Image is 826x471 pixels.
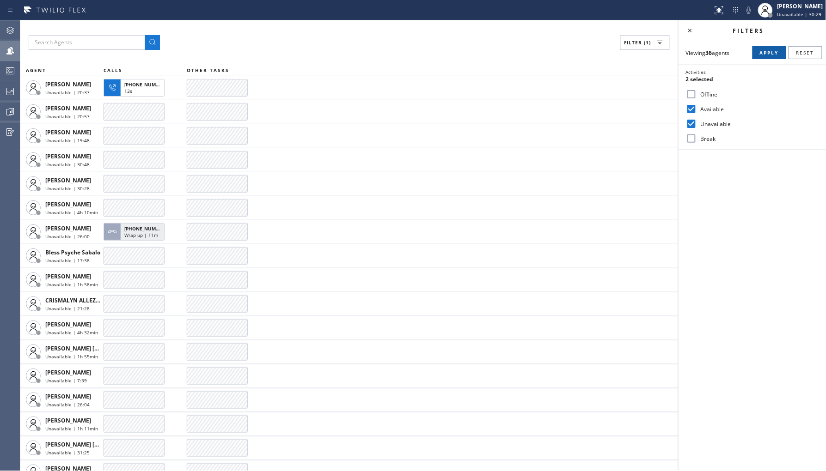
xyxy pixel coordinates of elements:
[45,209,98,216] span: Unavailable | 4h 10min
[124,232,158,238] span: Wrap up | 11m
[686,75,714,83] span: 2 selected
[45,441,138,448] span: [PERSON_NAME] [PERSON_NAME]
[706,49,712,57] strong: 36
[45,329,98,336] span: Unavailable | 4h 32min
[620,35,670,50] button: Filter (1)
[45,401,90,408] span: Unavailable | 26:04
[45,417,91,424] span: [PERSON_NAME]
[697,135,819,143] label: Break
[45,320,91,328] span: [PERSON_NAME]
[796,49,814,56] span: Reset
[697,105,819,113] label: Available
[45,176,91,184] span: [PERSON_NAME]
[45,449,90,456] span: Unavailable | 31:25
[124,81,166,88] span: [PHONE_NUMBER]
[45,377,87,384] span: Unavailable | 7:39
[26,67,46,73] span: AGENT
[124,88,132,94] span: 13s
[45,89,90,96] span: Unavailable | 20:37
[45,281,98,288] span: Unavailable | 1h 58min
[104,220,167,243] button: [PHONE_NUMBER]Wrap up | 11m
[697,91,819,98] label: Offline
[45,392,91,400] span: [PERSON_NAME]
[45,353,98,360] span: Unavailable | 1h 55min
[124,225,166,232] span: [PHONE_NUMBER]
[624,39,651,46] span: Filter (1)
[45,113,90,120] span: Unavailable | 20:57
[45,152,91,160] span: [PERSON_NAME]
[45,368,91,376] span: [PERSON_NAME]
[686,69,819,75] div: Activities
[187,67,229,73] span: OTHER TASKS
[777,11,822,18] span: Unavailable | 30:29
[45,233,90,240] span: Unavailable | 26:00
[777,2,823,10] div: [PERSON_NAME]
[104,67,122,73] span: CALLS
[760,49,779,56] span: Apply
[45,296,103,304] span: CRISMALYN ALLEZER
[45,425,98,432] span: Unavailable | 1h 11min
[45,161,90,168] span: Unavailable | 30:48
[45,344,138,352] span: [PERSON_NAME] [PERSON_NAME]
[697,120,819,128] label: Unavailable
[45,128,91,136] span: [PERSON_NAME]
[45,305,90,312] span: Unavailable | 21:28
[104,76,167,99] button: [PHONE_NUMBER]13s
[742,4,755,17] button: Mute
[733,27,765,35] span: Filters
[45,272,91,280] span: [PERSON_NAME]
[29,35,145,50] input: Search Agents
[45,185,90,192] span: Unavailable | 30:28
[753,46,786,59] button: Apply
[45,104,91,112] span: [PERSON_NAME]
[45,137,90,144] span: Unavailable | 19:48
[45,224,91,232] span: [PERSON_NAME]
[45,80,91,88] span: [PERSON_NAME]
[45,257,90,264] span: Unavailable | 17:38
[789,46,822,59] button: Reset
[45,200,91,208] span: [PERSON_NAME]
[45,248,100,256] span: Bless Psyche Sabalo
[686,49,730,57] span: Viewing agents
